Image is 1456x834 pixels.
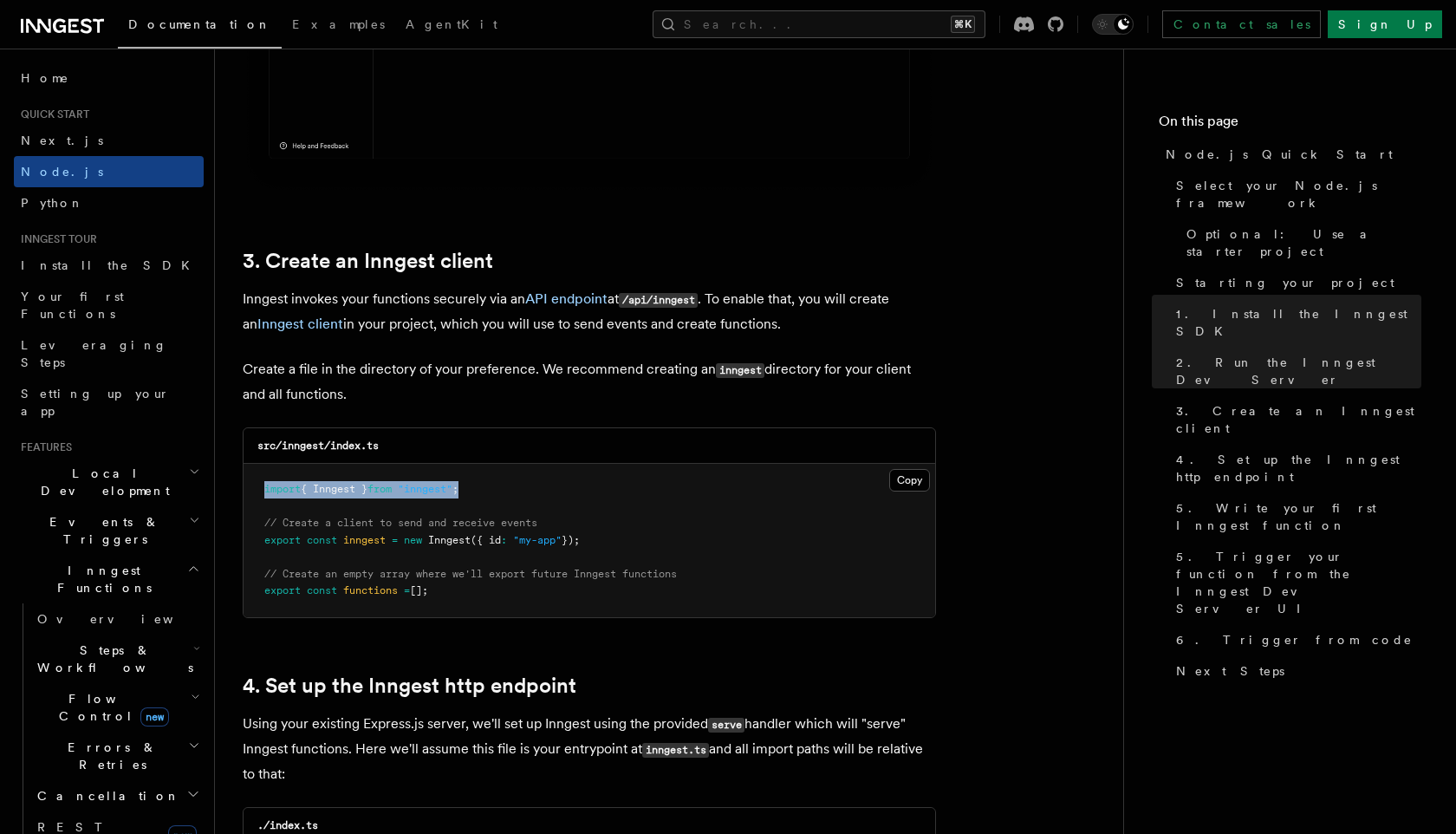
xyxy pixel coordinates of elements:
[21,134,103,147] span: Next.js
[708,718,744,733] code: serve
[1169,492,1421,541] a: 5. Write your first Inngest function
[428,534,471,546] span: Inngest
[37,612,216,626] span: Overview
[404,534,422,546] span: new
[292,17,385,31] span: Examples
[243,287,936,336] p: Inngest invokes your functions securely via an at . To enable that, you will create an in your pr...
[501,534,507,546] span: :
[14,232,97,246] span: Inngest tour
[642,743,709,758] code: inngest.ts
[14,378,204,427] a: Setting up your app
[1176,354,1421,388] span: 2. Run the Inngest Dev Server
[243,712,936,786] p: Using your existing Express.js server, we'll set up Inngest using the provided handler which will...
[30,603,204,635] a: Overview
[14,513,189,548] span: Events & Triggers
[30,642,193,676] span: Steps & Workflows
[562,534,580,546] span: });
[282,5,395,47] a: Examples
[525,290,608,307] a: API endpoint
[1166,146,1393,163] span: Node.js Quick Start
[257,316,343,332] a: Inngest client
[1169,444,1421,492] a: 4. Set up the Inngest http endpoint
[1169,347,1421,395] a: 2. Run the Inngest Dev Server
[619,293,698,308] code: /api/inngest
[128,17,271,31] span: Documentation
[264,517,537,529] span: // Create a client to send and receive events
[471,534,501,546] span: ({ id
[14,458,204,506] button: Local Development
[307,534,337,546] span: const
[30,739,188,773] span: Errors & Retries
[392,534,398,546] span: =
[716,363,764,378] code: inngest
[1176,631,1413,648] span: 6. Trigger from code
[243,674,576,698] a: 4. Set up the Inngest http endpoint
[1176,305,1421,340] span: 1. Install the Inngest SDK
[21,196,84,210] span: Python
[513,534,562,546] span: "my-app"
[1176,274,1394,291] span: Starting your project
[14,108,89,121] span: Quick start
[14,562,187,596] span: Inngest Functions
[118,5,282,49] a: Documentation
[21,165,103,179] span: Node.js
[21,387,170,418] span: Setting up your app
[1176,548,1421,617] span: 5. Trigger your function from the Inngest Dev Server UI
[264,534,301,546] span: export
[21,338,167,369] span: Leveraging Steps
[243,249,493,273] a: 3. Create an Inngest client
[30,732,204,780] button: Errors & Retries
[343,584,398,596] span: functions
[140,707,169,726] span: new
[367,483,392,495] span: from
[30,635,204,683] button: Steps & Workflows
[21,290,124,321] span: Your first Functions
[1092,14,1134,35] button: Toggle dark mode
[30,780,204,811] button: Cancellation
[1176,451,1421,485] span: 4. Set up the Inngest http endpoint
[14,506,204,555] button: Events & Triggers
[398,483,452,495] span: "inngest"
[14,465,189,499] span: Local Development
[343,534,386,546] span: inngest
[1169,541,1421,624] a: 5. Trigger your function from the Inngest Dev Server UI
[653,10,985,38] button: Search...⌘K
[14,187,204,218] a: Python
[1169,395,1421,444] a: 3. Create an Inngest client
[307,584,337,596] span: const
[14,156,204,187] a: Node.js
[1180,218,1421,267] a: Optional: Use a starter project
[1176,402,1421,437] span: 3. Create an Inngest client
[14,281,204,329] a: Your first Functions
[1176,177,1421,212] span: Select your Node.js framework
[1169,655,1421,687] a: Next Steps
[14,555,204,603] button: Inngest Functions
[1162,10,1321,38] a: Contact sales
[1169,170,1421,218] a: Select your Node.js framework
[264,483,301,495] span: import
[889,469,930,492] button: Copy
[243,357,936,407] p: Create a file in the directory of your preference. We recommend creating an directory for your cl...
[410,584,428,596] span: [];
[404,584,410,596] span: =
[14,329,204,378] a: Leveraging Steps
[1186,225,1421,260] span: Optional: Use a starter project
[395,5,508,47] a: AgentKit
[14,250,204,281] a: Install the SDK
[257,440,379,452] code: src/inngest/index.ts
[406,17,497,31] span: AgentKit
[1328,10,1442,38] a: Sign Up
[30,683,204,732] button: Flow Controlnew
[301,483,367,495] span: { Inngest }
[30,787,180,805] span: Cancellation
[1169,267,1421,298] a: Starting your project
[264,584,301,596] span: export
[1169,624,1421,655] a: 6. Trigger from code
[1169,298,1421,347] a: 1. Install the Inngest SDK
[264,568,677,580] span: // Create an empty array where we'll export future Inngest functions
[1159,111,1421,139] h4: On this page
[14,125,204,156] a: Next.js
[30,690,191,725] span: Flow Control
[1176,499,1421,534] span: 5. Write your first Inngest function
[1176,662,1284,680] span: Next Steps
